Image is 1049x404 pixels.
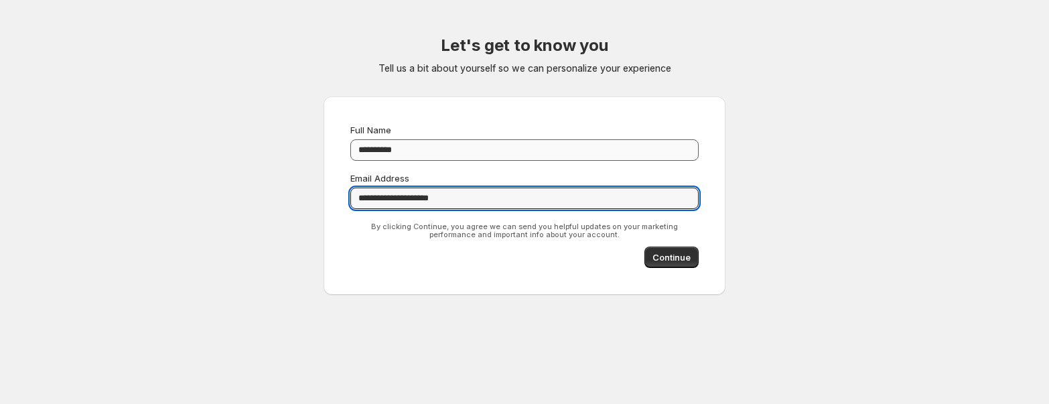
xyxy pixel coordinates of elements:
span: Full Name [350,125,391,135]
span: Email Address [350,173,409,184]
span: Continue [652,251,691,264]
p: By clicking Continue, you agree we can send you helpful updates on your marketing performance and... [350,222,699,239]
h2: Let's get to know you [441,35,608,56]
button: Continue [644,247,699,268]
p: Tell us a bit about yourself so we can personalize your experience [378,62,671,75]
